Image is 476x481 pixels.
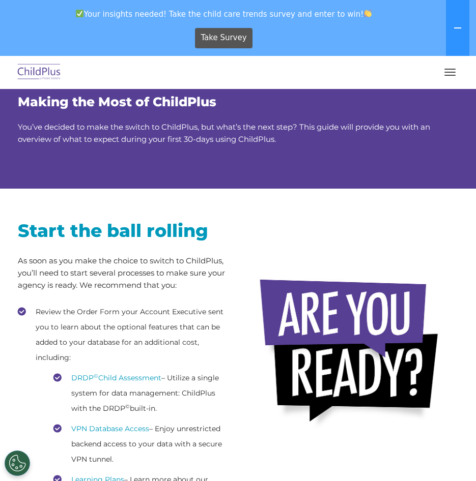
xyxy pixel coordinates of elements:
[125,403,130,410] sup: ©
[71,373,161,382] a: DRDP©Child Assessment
[53,421,231,467] li: – Enjoy unrestricted backend access to your data with a secure VPN tunnel.
[71,424,149,433] a: VPN Database Access
[201,29,246,47] span: Take Survey
[15,61,63,84] img: ChildPlus by Procare Solutions
[94,373,98,379] sup: ©
[5,450,30,476] button: Cookies Settings
[364,10,372,17] img: 👏
[53,370,231,416] li: – Utilize a single system for data management: ChildPlus with the DRDP built-in.
[18,94,216,109] span: Making the Most of ChildPlus
[18,122,430,144] span: You’ve decided to make the switch to ChildPlus, but what’s the next step? This guide will provide...
[18,219,231,242] h2: Start the ball rolling
[254,270,451,437] img: areyouready
[4,4,444,24] span: Your insights needed! Take the child care trends survey and enter to win!
[18,255,231,291] p: As soon as you make the choice to switch to ChildPlus, you’ll need to start several processes to ...
[195,28,253,48] a: Take Survey
[76,10,83,17] img: ✅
